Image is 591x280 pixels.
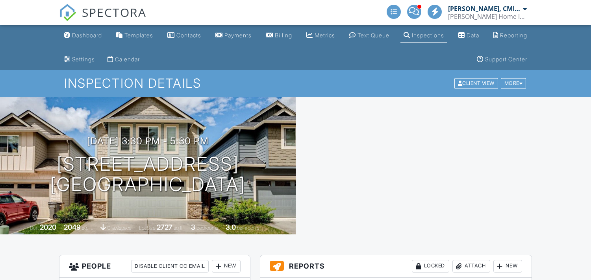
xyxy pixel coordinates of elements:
[87,136,209,146] h3: [DATE] 3:30 pm - 5:30 pm
[59,11,146,27] a: SPECTORA
[315,32,335,39] div: Metrics
[82,225,93,231] span: sq. ft.
[212,28,255,43] a: Payments
[61,52,98,67] a: Settings
[59,4,76,21] img: The Best Home Inspection Software - Spectora
[454,80,500,86] a: Client View
[113,28,156,43] a: Templates
[61,28,105,43] a: Dashboard
[72,56,95,63] div: Settings
[400,28,447,43] a: Inspections
[448,5,521,13] div: [PERSON_NAME], CMI, ACI, CPI
[59,255,250,278] h3: People
[448,13,527,20] div: Nickelsen Home Inspections, LLC
[474,52,530,67] a: Support Center
[260,255,531,278] h3: Reports
[196,225,218,231] span: bedrooms
[50,154,245,195] h1: [STREET_ADDRESS] [GEOGRAPHIC_DATA]
[191,223,195,231] div: 3
[493,260,522,273] div: New
[263,28,295,43] a: Billing
[467,32,479,39] div: Data
[139,225,156,231] span: Lot Size
[30,225,39,231] span: Built
[224,32,252,39] div: Payments
[124,32,153,39] div: Templates
[64,76,527,90] h1: Inspection Details
[82,4,146,20] span: SPECTORA
[157,223,172,231] div: 2727
[275,32,292,39] div: Billing
[115,56,140,63] div: Calendar
[485,56,527,63] div: Support Center
[500,32,527,39] div: Reporting
[490,28,530,43] a: Reporting
[104,52,143,67] a: Calendar
[303,28,338,43] a: Metrics
[358,32,389,39] div: Text Queue
[237,225,259,231] span: bathrooms
[412,260,449,273] div: Locked
[131,260,209,273] div: Disable Client CC Email
[455,28,482,43] a: Data
[107,225,132,231] span: crawlspace
[72,32,102,39] div: Dashboard
[346,28,393,43] a: Text Queue
[454,78,498,89] div: Client View
[226,223,236,231] div: 3.0
[40,223,56,231] div: 2020
[164,28,204,43] a: Contacts
[64,223,81,231] div: 2049
[176,32,201,39] div: Contacts
[212,260,241,273] div: New
[452,260,490,273] div: Attach
[412,32,444,39] div: Inspections
[501,78,526,89] div: More
[174,225,183,231] span: sq.ft.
